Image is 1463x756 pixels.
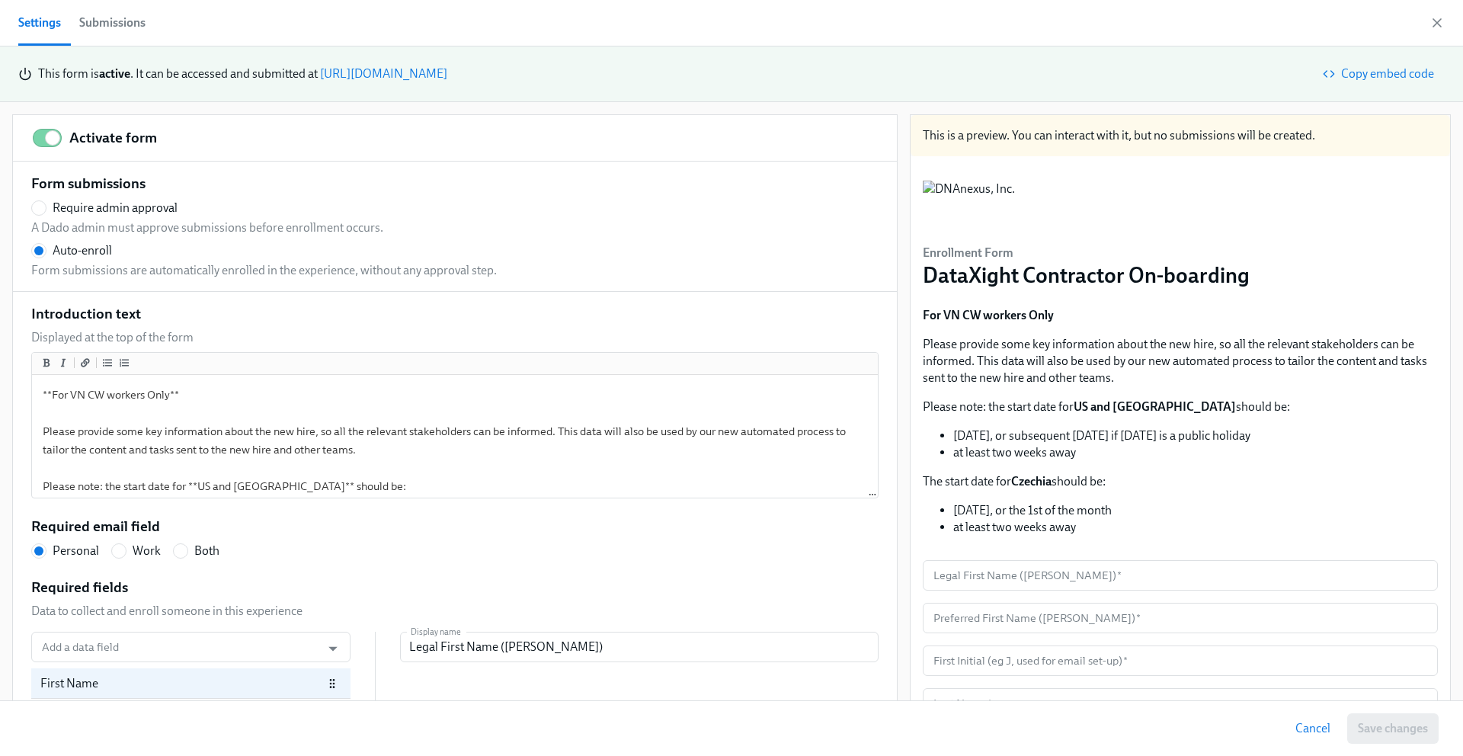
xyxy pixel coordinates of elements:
span: This form is . It can be accessed and submitted at [38,66,318,81]
span: Settings [18,12,61,34]
strong: active [99,66,130,81]
p: Displayed at the top of the form [31,329,194,346]
button: Copy embed code [1315,59,1445,89]
div: Submissions [79,12,146,34]
span: Cancel [1295,721,1330,736]
textarea: **For VN CW workers Only** Please provide some key information about the new hire, so all the rel... [35,378,875,613]
li: [DATE], or the 1st of the month [953,502,1438,519]
h3: DataXight Contractor On-boarding [923,261,1250,289]
strong: For VN CW workers Only [923,308,1054,322]
h5: Required fields [31,578,128,597]
li: at least two weeks away [953,519,1438,536]
button: Cancel [1285,713,1341,744]
strong: US and [GEOGRAPHIC_DATA] [1074,399,1236,414]
li: [DATE], or subsequent [DATE] if [DATE] is a public holiday [953,428,1438,444]
p: Please note: the start date for should be: [923,399,1438,415]
h6: Enrollment Form [923,245,1250,261]
p: Data to collect and enroll someone in this experience [31,603,303,620]
p: A Dado admin must approve submissions before enrollment occurs. [31,219,383,236]
button: Add italic text [56,355,71,370]
input: Display name [400,632,879,662]
span: Work [133,543,161,559]
span: Require admin approval [53,200,178,216]
span: Personal [53,543,99,559]
div: Preferred Name [31,699,351,729]
li: at least two weeks away [953,444,1438,461]
span: Both [194,543,219,559]
span: Auto-enroll [53,242,112,259]
div: First Name [31,668,351,699]
button: Add a link [78,355,93,370]
div: First Name [40,675,323,692]
span: Copy embed code [1326,66,1434,82]
h5: Introduction text [31,304,141,324]
button: Add bold text [39,355,54,370]
div: This is a preview. You can interact with it, but no submissions will be created. [911,115,1450,156]
strong: Czechia [1011,474,1052,489]
h5: Form submissions [31,174,146,194]
button: Add unordered list [100,355,115,370]
h5: Required email field [31,517,160,537]
button: Open [321,636,344,660]
h5: Activate form [69,128,157,148]
img: DNAnexus, Inc. [923,181,1015,226]
button: Add ordered list [117,355,132,370]
a: [URL][DOMAIN_NAME] [320,66,447,81]
p: Form submissions are automatically enrolled in the experience, without any approval step. [31,262,497,279]
p: The start date for should be: [923,473,1438,490]
p: Please provide some key information about the new hire, so all the relevant stakeholders can be i... [923,336,1438,386]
